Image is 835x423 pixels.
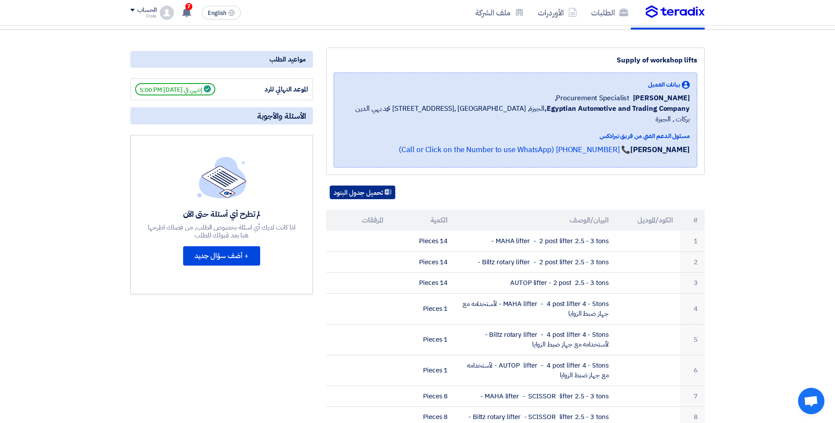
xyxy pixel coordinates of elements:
[390,386,455,407] td: 8 Pieces
[646,5,705,18] img: Teradix logo
[147,209,297,219] div: لم تطرح أي أسئلة حتى الآن
[680,231,705,252] td: 1
[399,144,630,155] a: 📞 [PHONE_NUMBER] (Call or Click on the Number to use WhatsApp)
[130,51,313,68] div: مواعيد الطلب
[330,186,395,200] button: تحميل جدول البنود
[584,2,635,23] a: الطلبات
[616,210,680,231] th: الكود/الموديل
[183,246,260,266] button: + أضف سؤال جديد
[468,2,531,23] a: ملف الشركة
[390,273,455,294] td: 14 Pieces
[680,386,705,407] td: 7
[648,80,680,89] span: بيانات العميل
[242,84,308,95] div: الموعد النهائي للرد
[555,93,630,103] span: Procurement Specialist,
[160,6,174,20] img: profile_test.png
[334,55,697,66] div: Supply of workshop lifts
[455,293,615,324] td: MAHA lifter - 4 post lifter 4 - 5tons - لأستخدامه مع جهاز ضبط الزوايا
[135,83,215,95] span: إنتهي في [DATE] 5:00 PM
[680,252,705,273] td: 2
[326,210,390,231] th: المرفقات
[390,293,455,324] td: 1 Pieces
[630,144,690,155] strong: [PERSON_NAME]
[257,111,306,121] span: الأسئلة والأجوبة
[455,210,615,231] th: البيان/الوصف
[680,355,705,386] td: 6
[390,231,455,252] td: 14 Pieces
[390,355,455,386] td: 1 Pieces
[544,103,690,114] b: Egyptian Automotive and Trading Company,
[455,252,615,273] td: Biltz rotary lifter - 2 post lifter 2.5 - 3 tons -
[208,10,226,16] span: English
[680,293,705,324] td: 4
[633,93,690,103] span: [PERSON_NAME]
[455,231,615,252] td: MAHA lifter - 2 post lifter 2.5 - 3 tons -
[202,6,241,20] button: English
[455,273,615,294] td: AUTOP lifter - 2 post 2.5 - 3 tons
[680,273,705,294] td: 3
[531,2,584,23] a: الأوردرات
[197,157,246,198] img: empty_state_list.svg
[341,131,690,141] div: مسئول الدعم الفني من فريق تيرادكس
[130,14,156,18] div: Viola
[390,210,455,231] th: الكمية
[390,324,455,355] td: 1 Pieces
[341,103,690,124] span: الجيزة, [GEOGRAPHIC_DATA] ,[STREET_ADDRESS] محمد بهي الدين بركات , الجيزة
[390,252,455,273] td: 14 Pieces
[185,3,192,10] span: 7
[798,388,824,414] div: Open chat
[137,7,156,14] div: الحساب
[680,324,705,355] td: 5
[147,223,297,239] div: اذا كانت لديك أي اسئلة بخصوص الطلب, من فضلك اطرحها هنا بعد قبولك للطلب
[455,355,615,386] td: AUTOP lifter - 4 post lifter 4 - 5tons - لأستخدامه مع جهاز ضبط الزوايا
[680,210,705,231] th: #
[455,386,615,407] td: MAHA lifter - SCISSOR lifter 2.5 - 3 tons -
[455,324,615,355] td: Biltz rotary lifter - 4 post lifter 4 - 5tons - لأستخدامه مع جهاز ضبط الزوايا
